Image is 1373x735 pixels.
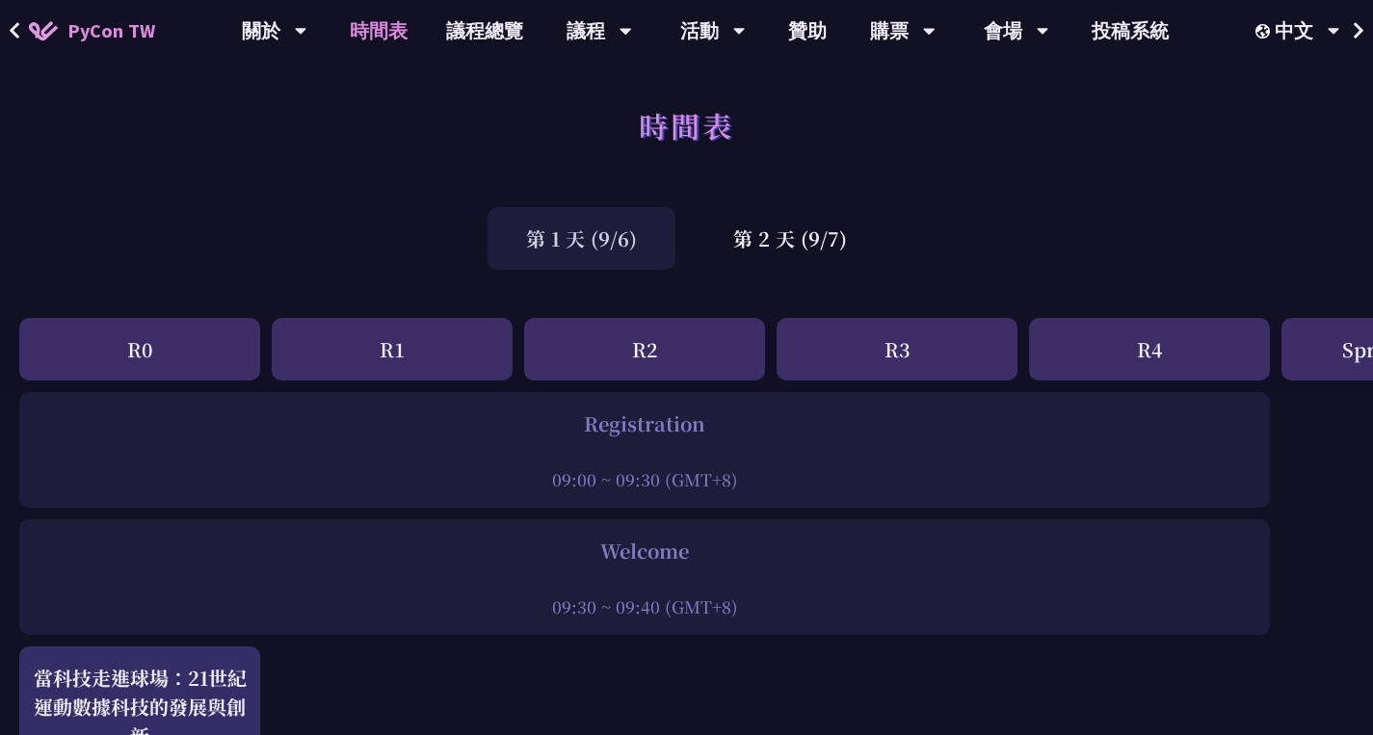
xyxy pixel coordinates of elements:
div: R2 [524,318,765,381]
h1: 時間表 [639,96,734,154]
img: Home icon of PyCon TW 2025 [29,21,58,40]
a: PyCon TW [10,7,174,55]
img: Locale Icon [1255,24,1275,39]
div: R1 [272,318,513,381]
div: 第 2 天 (9/7) [695,207,885,270]
div: Registration [29,409,1260,438]
div: 09:30 ~ 09:40 (GMT+8) [29,594,1260,618]
div: 第 1 天 (9/6) [488,207,675,270]
div: R3 [777,318,1017,381]
div: R0 [19,318,260,381]
div: 09:00 ~ 09:30 (GMT+8) [29,467,1260,491]
span: PyCon TW [67,16,155,45]
div: Welcome [29,537,1260,565]
div: R4 [1029,318,1270,381]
